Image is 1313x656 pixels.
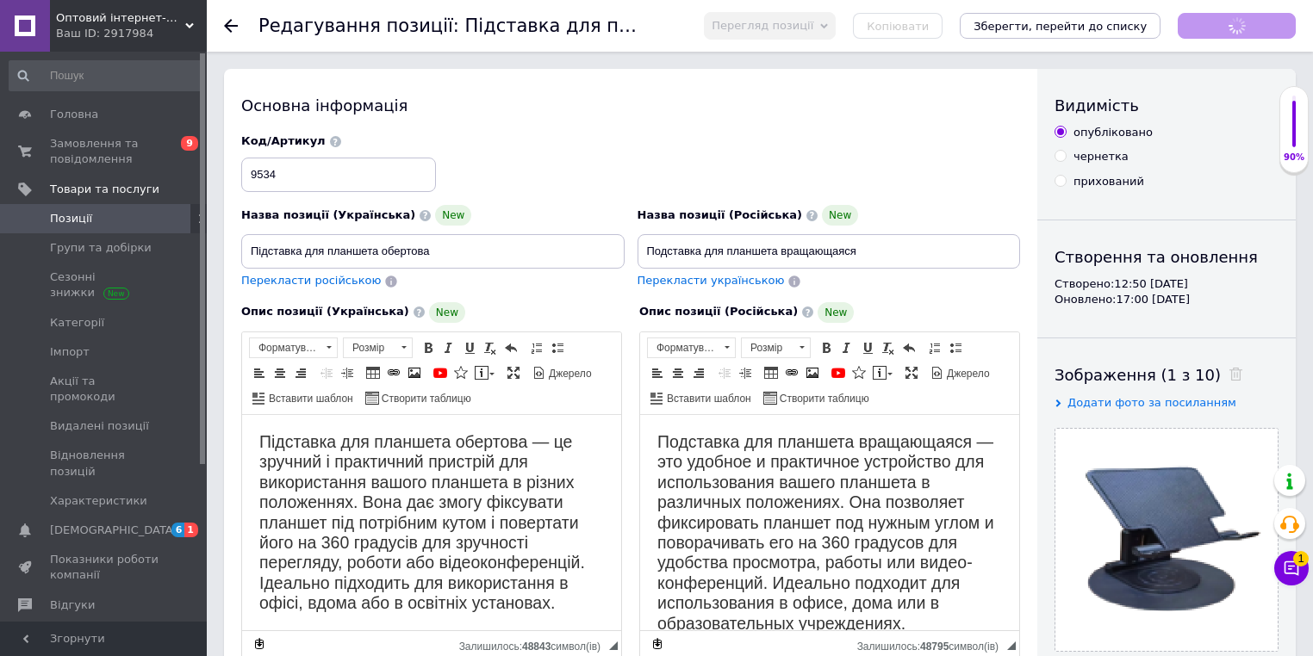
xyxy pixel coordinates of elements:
span: Відновлення позицій [50,448,159,479]
span: Головна [50,107,98,122]
a: Жирний (Ctrl+B) [419,338,438,357]
a: Зменшити відступ [715,363,734,382]
span: 9 [181,136,198,151]
a: Повернути (Ctrl+Z) [899,338,918,357]
a: Розмір [343,337,413,358]
a: Джерело [530,363,594,382]
span: Розмір [344,338,395,357]
a: Вставити/видалити нумерований список [527,338,546,357]
span: Вставити шаблон [664,392,751,406]
a: Зменшити відступ [317,363,336,382]
a: Вставити іконку [451,363,470,382]
span: Перегляд позиції [712,19,813,32]
a: По центру [669,363,688,382]
span: Товари та послуги [50,182,159,197]
a: Підкреслений (Ctrl+U) [858,338,877,357]
a: Вставити іконку [849,363,868,382]
div: чернетка [1073,149,1129,164]
iframe: Редактор, DCB89C1B-170A-4850-B350-338CCD2DC6F0 [242,415,621,630]
span: Вставити шаблон [266,392,353,406]
h2: Підставка для планшета обертова — це зручний і практичний пристрій для використання вашого планше... [17,17,362,199]
span: New [429,302,465,323]
a: Форматування [647,337,736,358]
span: Створити таблицю [777,392,869,406]
a: Повернути (Ctrl+Z) [501,338,520,357]
a: Максимізувати [902,363,921,382]
a: Зробити резервну копію зараз [648,634,667,653]
span: Джерело [944,367,990,381]
a: Додати відео з YouTube [431,363,450,382]
div: Створення та оновлення [1055,246,1279,268]
a: Збільшити відступ [338,363,357,382]
h1: Редагування позиції: Підставка для планшета обертова [258,15,796,36]
div: Повернутися назад [224,19,238,33]
span: 1 [184,523,198,537]
button: Чат з покупцем1 [1274,551,1309,585]
span: Перекласти російською [241,274,381,287]
span: Створити таблицю [379,392,471,406]
h2: Переваги: [17,213,362,232]
a: Таблиця [762,363,781,382]
span: 48795 [920,641,949,653]
a: По лівому краю [648,363,667,382]
input: Наприклад, H&M жіноча сукня зелена 38 розмір вечірня максі з блискітками [241,234,625,269]
span: Категорії [50,315,104,331]
span: 48843 [522,641,551,653]
span: Джерело [546,367,592,381]
a: Вставити шаблон [250,388,356,407]
span: Потягніть для зміни розмірів [609,641,618,650]
span: [DEMOGRAPHIC_DATA] [50,523,177,538]
div: опубліковано [1073,125,1153,140]
a: Розмір [741,337,811,358]
button: Зберегти, перейти до списку [960,13,1161,39]
span: New [818,302,854,323]
span: Акції та промокоди [50,374,159,405]
span: Замовлення та повідомлення [50,136,159,167]
span: Імпорт [50,344,90,360]
a: Зображення [803,363,822,382]
span: Форматування [250,338,320,357]
div: Основна інформація [241,95,1020,116]
h2: Подставка для планшета вращающаяся — это удобное и практичное устройство для использования вашего... [17,17,362,219]
span: Видалені позиції [50,418,149,434]
a: По центру [271,363,289,382]
div: Оновлено: 17:00 [DATE] [1055,292,1279,307]
div: 90% [1280,152,1308,164]
a: Джерело [928,363,993,382]
a: Вставити/Редагувати посилання (Ctrl+L) [384,363,403,382]
a: Створити таблицю [761,388,872,407]
a: Максимізувати [504,363,523,382]
span: Характеристики [50,493,147,509]
div: 90% Якість заповнення [1279,86,1309,173]
a: Зробити резервну копію зараз [250,634,269,653]
span: Опис позиції (Російська) [639,305,798,318]
a: Курсив (Ctrl+I) [439,338,458,357]
a: Таблиця [364,363,383,382]
span: Назва позиції (Російська) [638,208,803,221]
span: New [435,205,471,226]
span: Форматування [648,338,719,357]
span: Показники роботи компанії [50,552,159,583]
a: Жирний (Ctrl+B) [817,338,836,357]
span: Опис позиції (Українська) [241,305,409,318]
span: Оптовий інтернет-магазин "Big Opt" [56,10,185,26]
iframe: Редактор, B6C54DBA-26F3-4CAA-B420-648100870157 [640,415,1019,630]
span: Додати фото за посиланням [1067,396,1236,409]
a: Вставити повідомлення [870,363,895,382]
a: Збільшити відступ [736,363,755,382]
a: Вставити повідомлення [472,363,497,382]
a: Вставити/видалити маркований список [946,338,965,357]
a: Додати відео з YouTube [829,363,848,382]
span: Код/Артикул [241,134,326,147]
a: Форматування [249,337,338,358]
div: Створено: 12:50 [DATE] [1055,276,1279,292]
i: Зберегти, перейти до списку [974,20,1147,33]
input: Наприклад, H&M жіноча сукня зелена 38 розмір вечірня максі з блискітками [638,234,1021,269]
span: 6 [171,523,185,537]
div: прихований [1073,174,1144,189]
span: Сезонні знижки [50,269,159,300]
a: Видалити форматування [481,338,500,357]
a: По лівому краю [250,363,269,382]
div: Кiлькiсть символiв [857,636,1007,653]
span: Відгуки [50,597,95,613]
